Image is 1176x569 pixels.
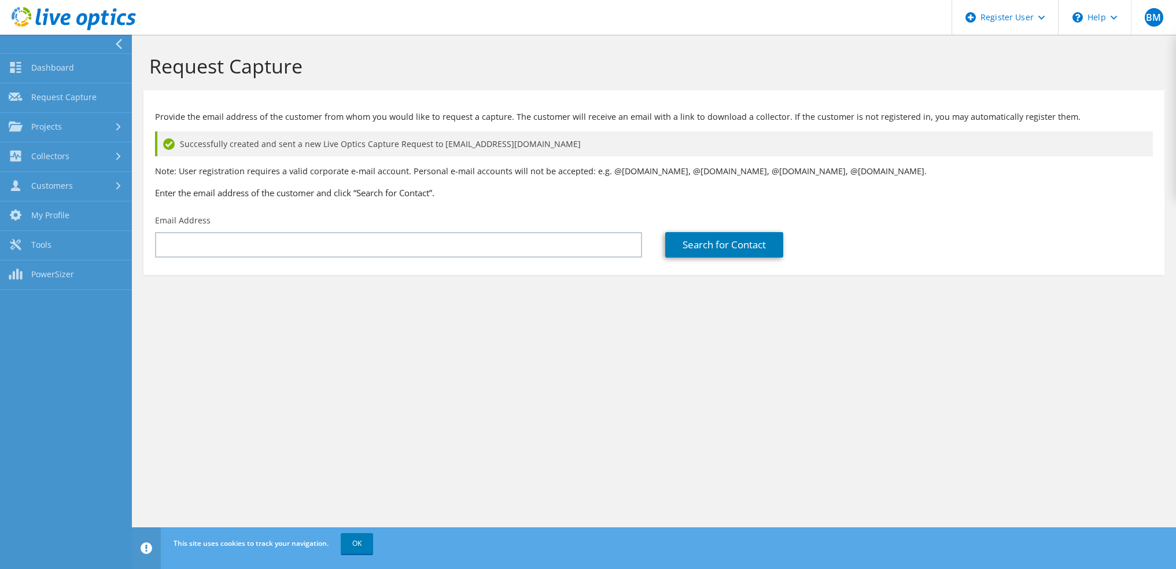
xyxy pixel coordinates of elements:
[155,111,1153,123] p: Provide the email address of the customer from whom you would like to request a capture. The cust...
[155,165,1153,178] p: Note: User registration requires a valid corporate e-mail account. Personal e-mail accounts will ...
[155,186,1153,199] h3: Enter the email address of the customer and click “Search for Contact”.
[174,538,329,548] span: This site uses cookies to track your navigation.
[1145,8,1163,27] span: BM
[149,54,1153,78] h1: Request Capture
[155,215,211,226] label: Email Address
[1072,12,1083,23] svg: \n
[180,138,581,150] span: Successfully created and sent a new Live Optics Capture Request to [EMAIL_ADDRESS][DOMAIN_NAME]
[665,232,783,258] a: Search for Contact
[341,533,373,554] a: OK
